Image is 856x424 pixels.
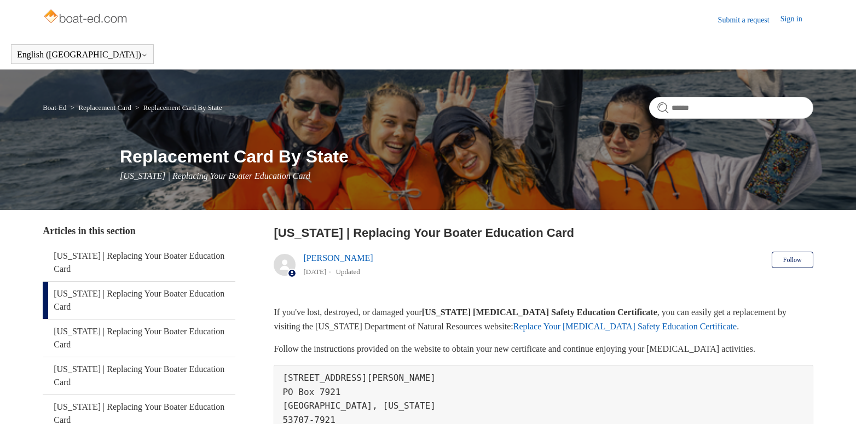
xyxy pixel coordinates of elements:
a: Boat-Ed [43,103,66,112]
li: Updated [336,268,360,276]
a: Replacement Card [78,103,131,112]
a: Sign in [780,13,813,26]
input: Search [649,97,813,119]
span: Articles in this section [43,225,135,236]
a: Submit a request [718,14,780,26]
div: Live chat [819,387,848,416]
button: English ([GEOGRAPHIC_DATA]) [17,50,148,60]
button: Follow Article [772,252,813,268]
a: [US_STATE] | Replacing Your Boater Education Card [43,282,235,319]
a: [PERSON_NAME] [303,253,373,263]
a: [US_STATE] | Replacing Your Boater Education Card [43,357,235,394]
li: Boat-Ed [43,103,68,112]
li: Replacement Card By State [133,103,222,112]
h1: Replacement Card By State [120,143,813,170]
p: Follow the instructions provided on the website to obtain your new certificate and continue enjoy... [274,342,813,356]
a: [US_STATE] | Replacing Your Boater Education Card [43,244,235,281]
span: [US_STATE] | Replacing Your Boater Education Card [120,171,310,181]
a: Replace Your [MEDICAL_DATA] Safety Education Certificate [513,322,737,331]
time: 05/22/2024, 17:01 [303,268,326,276]
img: Boat-Ed Help Center home page [43,7,130,28]
p: If you've lost, destroyed, or damaged your , you can easily get a replacement by visiting the [US... [274,305,813,333]
h2: Wisconsin | Replacing Your Boater Education Card [274,224,813,242]
a: Replacement Card By State [143,103,222,112]
li: Replacement Card [68,103,133,112]
strong: [US_STATE] [MEDICAL_DATA] Safety Education Certificate [422,307,657,317]
a: [US_STATE] | Replacing Your Boater Education Card [43,320,235,357]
